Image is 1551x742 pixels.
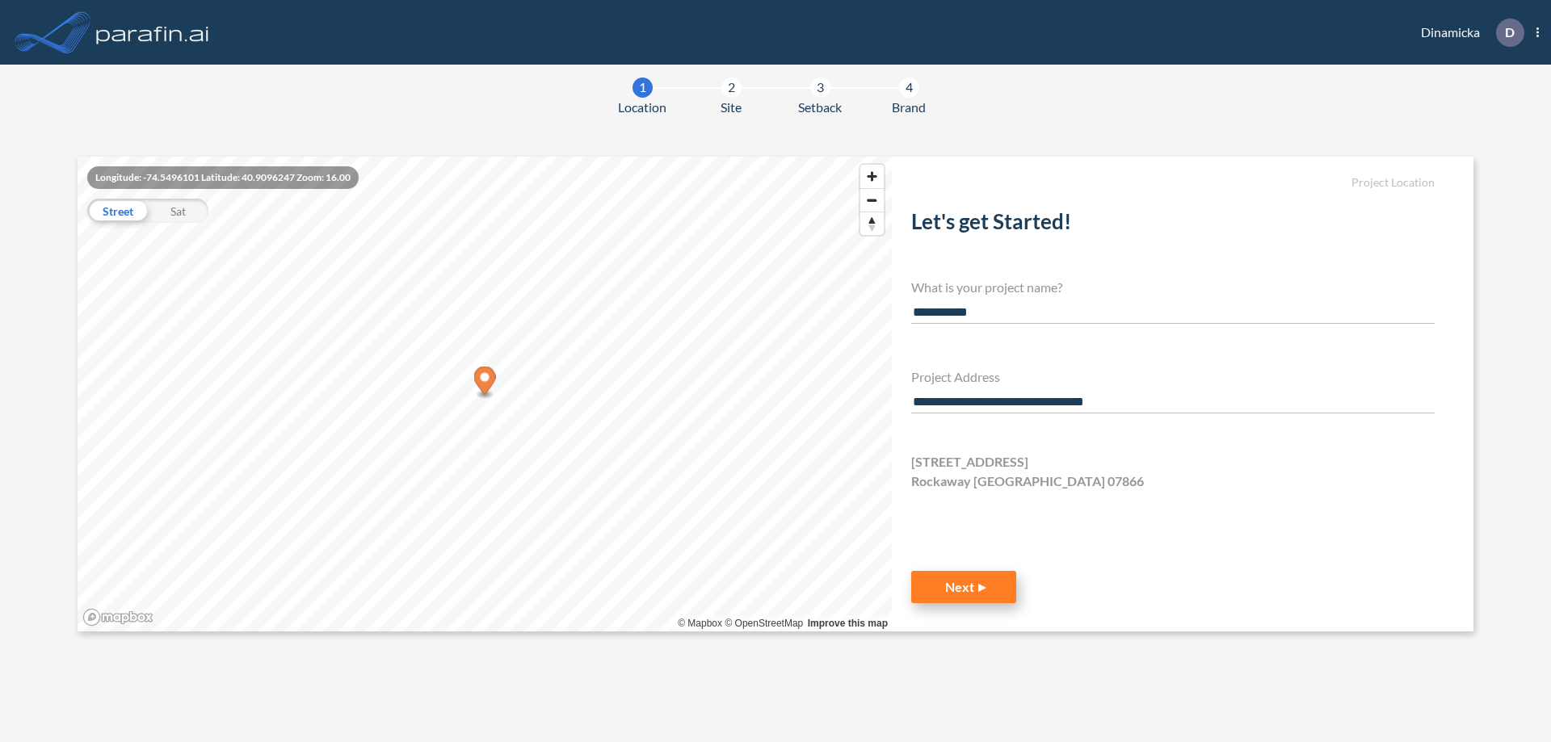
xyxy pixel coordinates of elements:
[860,165,884,188] button: Zoom in
[808,618,888,629] a: Improve this map
[618,98,666,117] span: Location
[911,452,1028,472] span: [STREET_ADDRESS]
[1397,19,1539,47] div: Dinamicka
[633,78,653,98] div: 1
[721,78,742,98] div: 2
[798,98,842,117] span: Setback
[911,209,1435,241] h2: Let's get Started!
[892,98,926,117] span: Brand
[911,571,1016,603] button: Next
[474,367,496,400] div: Map marker
[911,176,1435,190] h5: Project Location
[93,16,212,48] img: logo
[899,78,919,98] div: 4
[78,157,892,631] canvas: Map
[911,369,1435,384] h4: Project Address
[725,618,803,629] a: OpenStreetMap
[860,188,884,212] button: Zoom out
[148,199,208,223] div: Sat
[87,166,359,189] div: Longitude: -74.5496101 Latitude: 40.9096247 Zoom: 16.00
[860,212,884,235] button: Reset bearing to north
[911,472,1144,491] span: Rockaway [GEOGRAPHIC_DATA] 07866
[678,618,722,629] a: Mapbox
[82,608,153,627] a: Mapbox homepage
[810,78,830,98] div: 3
[911,279,1435,295] h4: What is your project name?
[1505,25,1515,40] p: D
[87,199,148,223] div: Street
[721,98,742,117] span: Site
[860,189,884,212] span: Zoom out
